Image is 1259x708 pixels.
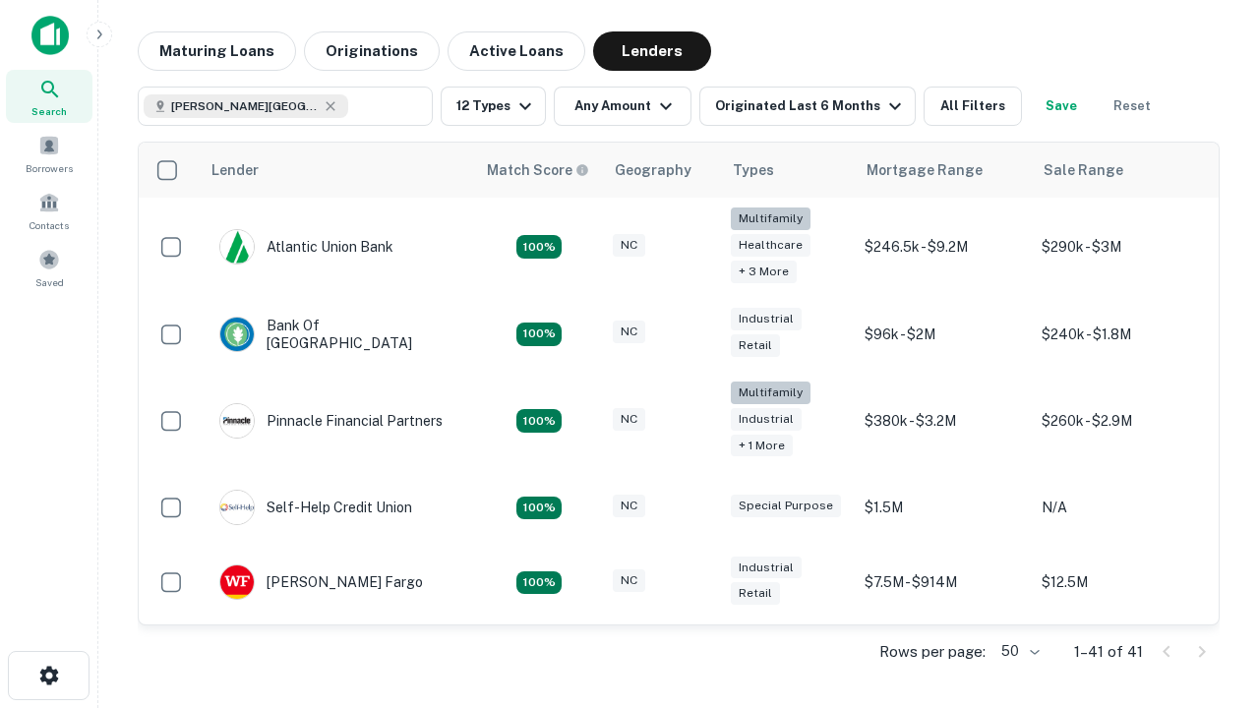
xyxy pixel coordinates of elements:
div: Pinnacle Financial Partners [219,403,443,439]
div: Matching Properties: 15, hasApolloMatch: undefined [516,571,562,595]
div: Matching Properties: 14, hasApolloMatch: undefined [516,235,562,259]
button: Any Amount [554,87,691,126]
div: Geography [615,158,691,182]
button: 12 Types [441,87,546,126]
th: Mortgage Range [855,143,1032,198]
div: Capitalize uses an advanced AI algorithm to match your search with the best lender. The match sco... [487,159,589,181]
td: $260k - $2.9M [1032,372,1209,471]
div: + 1 more [731,435,793,457]
button: Save your search to get updates of matches that match your search criteria. [1030,87,1093,126]
div: Bank Of [GEOGRAPHIC_DATA] [219,317,455,352]
div: Types [733,158,774,182]
div: NC [613,569,645,592]
th: Types [721,143,855,198]
button: Lenders [593,31,711,71]
div: NC [613,495,645,517]
div: NC [613,321,645,343]
div: Multifamily [731,207,810,230]
button: All Filters [924,87,1022,126]
div: Mortgage Range [867,158,983,182]
img: picture [220,565,254,599]
button: Reset [1101,87,1164,126]
div: Multifamily [731,382,810,404]
div: Retail [731,334,780,357]
div: NC [613,408,645,431]
th: Lender [200,143,475,198]
td: $1.5M [855,470,1032,545]
div: Retail [731,582,780,605]
button: Maturing Loans [138,31,296,71]
div: Self-help Credit Union [219,490,412,525]
th: Geography [603,143,721,198]
img: picture [220,404,254,438]
p: 1–41 of 41 [1074,640,1143,664]
td: N/A [1032,470,1209,545]
td: $380k - $3.2M [855,372,1032,471]
a: Borrowers [6,127,92,180]
th: Sale Range [1032,143,1209,198]
img: picture [220,230,254,264]
img: picture [220,318,254,351]
th: Capitalize uses an advanced AI algorithm to match your search with the best lender. The match sco... [475,143,603,198]
span: Search [31,103,67,119]
td: $96k - $2M [855,297,1032,372]
img: picture [220,491,254,524]
span: [PERSON_NAME][GEOGRAPHIC_DATA], [GEOGRAPHIC_DATA] [171,97,319,115]
span: Borrowers [26,160,73,176]
div: Sale Range [1044,158,1123,182]
td: $290k - $3M [1032,198,1209,297]
a: Search [6,70,92,123]
div: Originated Last 6 Months [715,94,907,118]
div: Lender [211,158,259,182]
p: Rows per page: [879,640,986,664]
span: Contacts [30,217,69,233]
div: Industrial [731,408,802,431]
div: Matching Properties: 15, hasApolloMatch: undefined [516,323,562,346]
td: $12.5M [1032,545,1209,619]
button: Active Loans [448,31,585,71]
a: Saved [6,241,92,294]
button: Originations [304,31,440,71]
td: $7.5M - $914M [855,545,1032,619]
div: [PERSON_NAME] Fargo [219,564,423,600]
div: Matching Properties: 24, hasApolloMatch: undefined [516,409,562,433]
div: Industrial [731,557,802,579]
div: Healthcare [731,234,810,257]
img: capitalize-icon.png [31,16,69,55]
div: Atlantic Union Bank [219,229,393,265]
td: $240k - $1.8M [1032,297,1209,372]
iframe: Chat Widget [1161,488,1259,582]
div: NC [613,234,645,257]
td: $246.5k - $9.2M [855,198,1032,297]
div: Industrial [731,308,802,330]
div: 50 [993,637,1043,666]
h6: Match Score [487,159,585,181]
div: + 3 more [731,261,797,283]
span: Saved [35,274,64,290]
button: Originated Last 6 Months [699,87,916,126]
a: Contacts [6,184,92,237]
div: Matching Properties: 11, hasApolloMatch: undefined [516,497,562,520]
div: Special Purpose [731,495,841,517]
